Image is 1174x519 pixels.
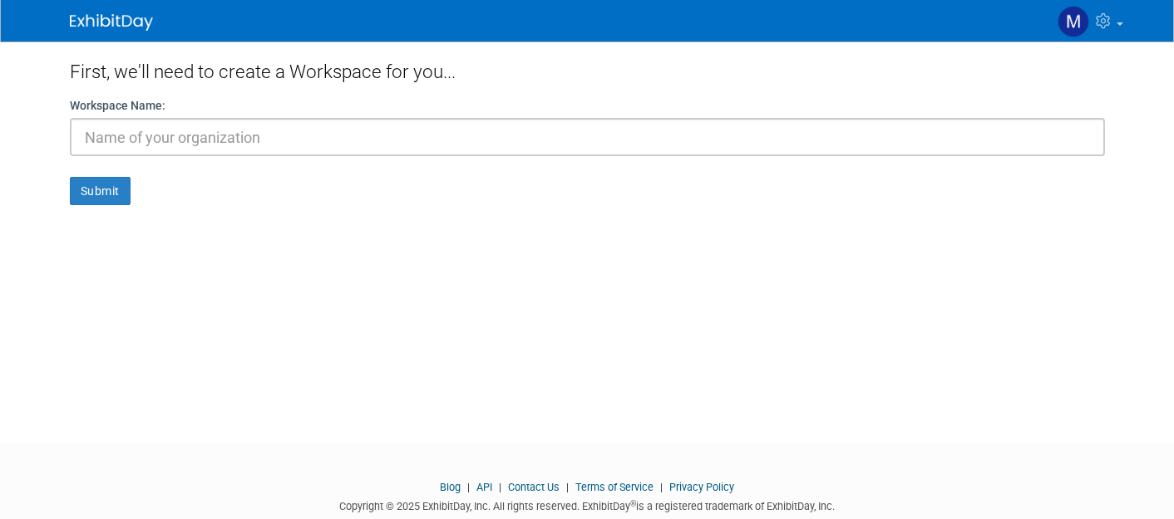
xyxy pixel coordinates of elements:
a: Privacy Policy [669,481,734,493]
span: | [495,481,506,493]
label: Workspace Name: [70,97,165,114]
sup: ® [630,499,636,508]
span: | [562,481,573,493]
div: First, we'll need to create a Workspace for you... [70,42,1105,97]
a: Terms of Service [575,481,654,493]
span: | [656,481,667,493]
input: Name of your organization [70,118,1105,156]
img: Matt Kopald [1058,6,1089,37]
span: | [463,481,474,493]
a: API [476,481,492,493]
img: ExhibitDay [70,14,153,31]
a: Blog [440,481,461,493]
a: Contact Us [508,481,560,493]
button: Submit [70,177,131,205]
